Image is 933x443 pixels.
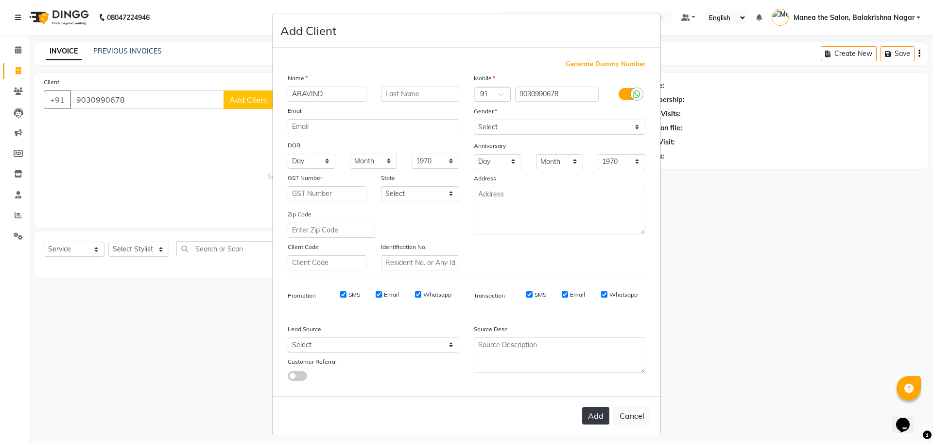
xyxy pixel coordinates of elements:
input: Client Code [288,255,366,270]
label: Lead Source [288,325,321,334]
input: Resident No. or Any Id [381,255,460,270]
label: Gender [474,107,497,116]
label: SMS [348,290,360,299]
label: Customer Referral [288,357,337,366]
label: Promotion [288,291,316,300]
label: Anniversary [474,142,506,150]
input: Email [288,119,459,134]
input: GST Number [288,186,366,201]
label: Mobile [474,74,495,83]
input: Last Name [381,87,460,102]
label: DOB [288,141,300,150]
label: GST Number [288,174,322,182]
label: Source Desc [474,325,507,334]
label: Identification No. [381,243,427,251]
label: State [381,174,395,182]
label: Email [570,290,585,299]
label: Address [474,174,496,183]
button: Cancel [613,407,651,425]
label: Whatsapp [609,290,638,299]
iframe: chat widget [892,404,923,433]
label: Transaction [474,291,505,300]
input: First Name [288,87,366,102]
input: Mobile [515,87,599,102]
label: Email [288,106,303,115]
button: Add [582,407,609,425]
label: Whatsapp [423,290,451,299]
label: Name [288,74,308,83]
label: SMS [535,290,546,299]
h4: Add Client [280,22,336,39]
label: Client Code [288,243,319,251]
label: Email [384,290,399,299]
span: Generate Dummy Number [566,59,645,69]
input: Enter Zip Code [288,223,375,238]
label: Zip Code [288,210,311,219]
